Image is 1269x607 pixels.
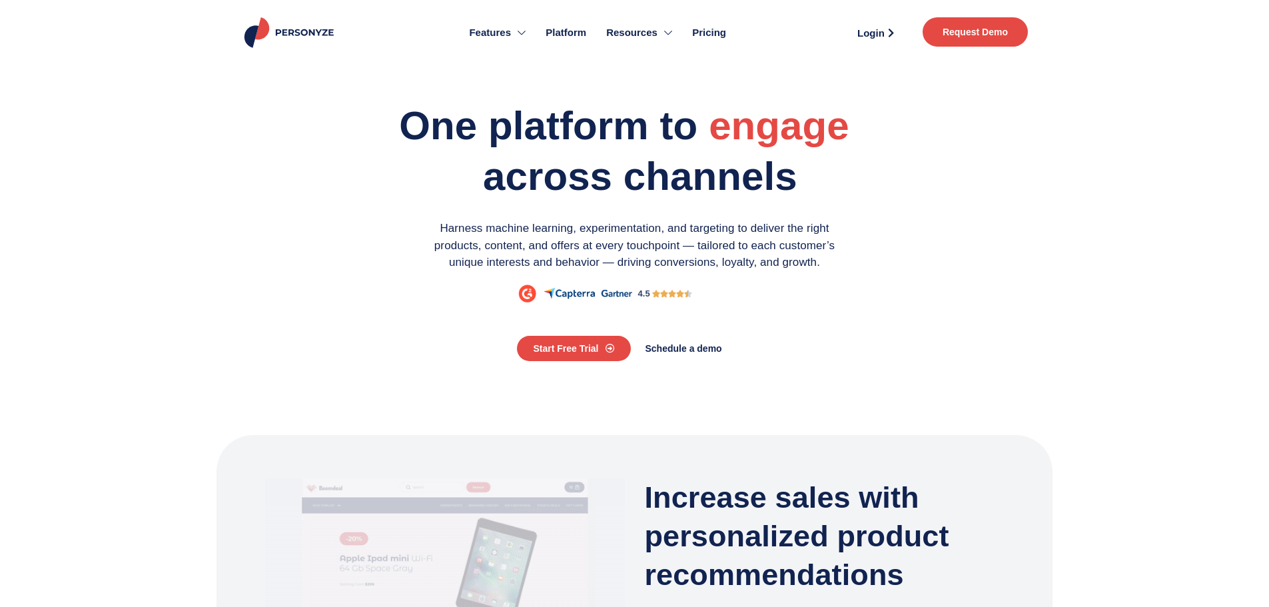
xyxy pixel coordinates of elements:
[533,344,598,353] span: Start Free Trial
[923,17,1028,47] a: Request Demo
[857,28,885,38] span: Login
[546,25,586,41] span: Platform
[399,103,697,148] span: One platform to
[652,288,660,300] i: 
[596,7,682,59] a: Resources
[242,17,340,48] img: Personyze logo
[606,25,657,41] span: Resources
[536,7,596,59] a: Platform
[652,288,693,300] div: 4.5/5
[459,7,536,59] a: Features
[682,7,736,59] a: Pricing
[638,287,650,301] div: 4.5
[668,288,676,300] i: 
[943,27,1008,37] span: Request Demo
[676,288,684,300] i: 
[418,220,851,271] p: Harness machine learning, experimentation, and targeting to deliver the right products, content, ...
[517,336,630,361] a: Start Free Trial
[645,344,722,353] span: Schedule a demo
[692,25,726,41] span: Pricing
[645,478,1005,594] h3: Increase sales with personalized product recommendations
[842,23,909,43] a: Login
[483,154,797,199] span: across channels
[469,25,511,41] span: Features
[660,288,668,300] i: 
[684,288,692,300] i: 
